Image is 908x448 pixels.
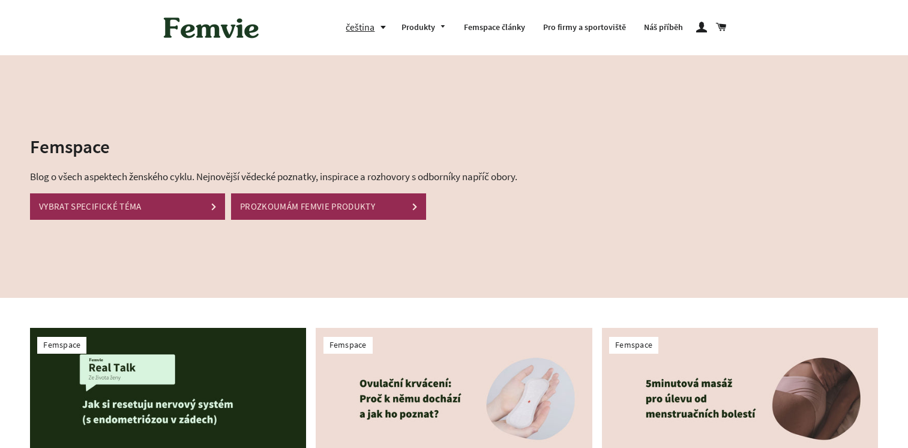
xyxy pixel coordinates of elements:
a: VYBRAT SPECIFICKÉ TÉMA [30,193,225,219]
img: Femvie [157,9,265,46]
a: Náš příběh [635,12,692,43]
a: Pro firmy a sportoviště [534,12,635,43]
h2: Femspace [30,133,528,159]
a: Produkty [392,12,455,43]
a: Femspace [329,339,367,350]
a: Femspace [615,339,652,350]
a: PROZKOUMÁM FEMVIE PRODUKTY [231,193,426,219]
p: Blog o všech aspektech ženského cyklu. Nejnovější vědecké poznatky, inspirace a rozhovory s odbor... [30,169,528,185]
a: Femspace [43,339,80,350]
button: čeština [346,19,392,35]
a: Femspace články [455,12,534,43]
